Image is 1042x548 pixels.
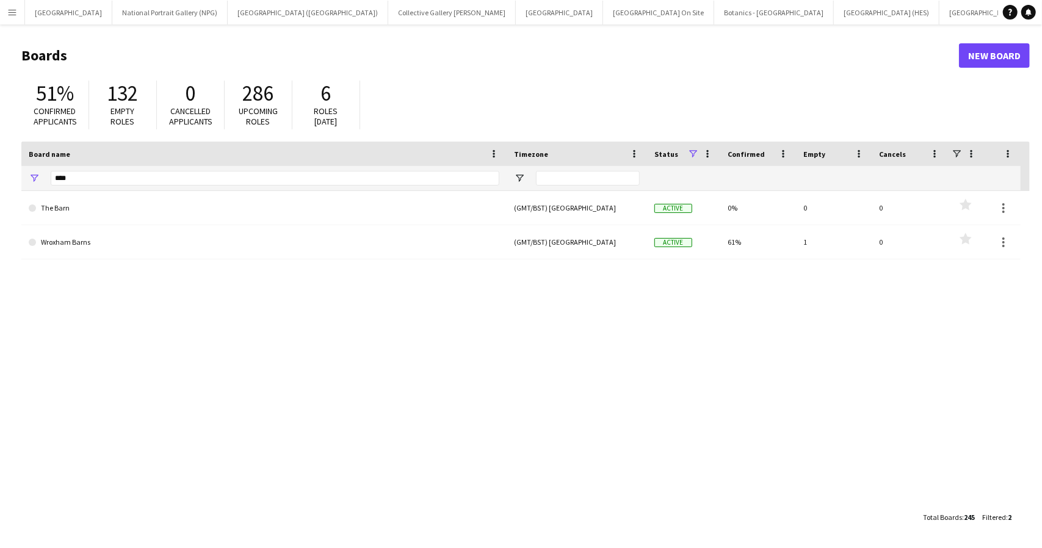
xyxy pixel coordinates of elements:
div: 0 [872,191,947,225]
span: Total Boards [923,513,962,522]
div: 0 [872,225,947,259]
button: Collective Gallery [PERSON_NAME] [388,1,516,24]
a: New Board [959,43,1030,68]
button: National Portrait Gallery (NPG) [112,1,228,24]
span: 245 [964,513,975,522]
div: : [982,505,1011,529]
a: The Barn [29,191,499,225]
div: (GMT/BST) [GEOGRAPHIC_DATA] [507,225,647,259]
button: [GEOGRAPHIC_DATA] [516,1,603,24]
span: Timezone [514,150,548,159]
button: [GEOGRAPHIC_DATA] ([GEOGRAPHIC_DATA]) [228,1,388,24]
span: Active [654,204,692,213]
button: [GEOGRAPHIC_DATA] [25,1,112,24]
span: 286 [243,80,274,107]
button: [GEOGRAPHIC_DATA] On Site [603,1,714,24]
span: Roles [DATE] [314,106,338,127]
span: 51% [36,80,74,107]
span: Confirmed applicants [34,106,77,127]
span: Status [654,150,678,159]
div: 61% [720,225,796,259]
button: [GEOGRAPHIC_DATA] (HES) [834,1,939,24]
button: Open Filter Menu [29,173,40,184]
h1: Boards [21,46,959,65]
button: Botanics - [GEOGRAPHIC_DATA] [714,1,834,24]
div: (GMT/BST) [GEOGRAPHIC_DATA] [507,191,647,225]
span: Board name [29,150,70,159]
div: : [923,505,975,529]
span: 0 [186,80,196,107]
span: Cancels [879,150,906,159]
div: 1 [796,225,872,259]
a: Wroxham Barns [29,225,499,259]
button: Open Filter Menu [514,173,525,184]
span: Cancelled applicants [169,106,212,127]
span: Empty [803,150,825,159]
span: 6 [321,80,331,107]
span: Empty roles [111,106,135,127]
span: Active [654,238,692,247]
div: 0 [796,191,872,225]
input: Board name Filter Input [51,171,499,186]
span: Confirmed [728,150,765,159]
div: 0% [720,191,796,225]
span: Filtered [982,513,1006,522]
span: 2 [1008,513,1011,522]
input: Timezone Filter Input [536,171,640,186]
span: 132 [107,80,139,107]
span: Upcoming roles [239,106,278,127]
